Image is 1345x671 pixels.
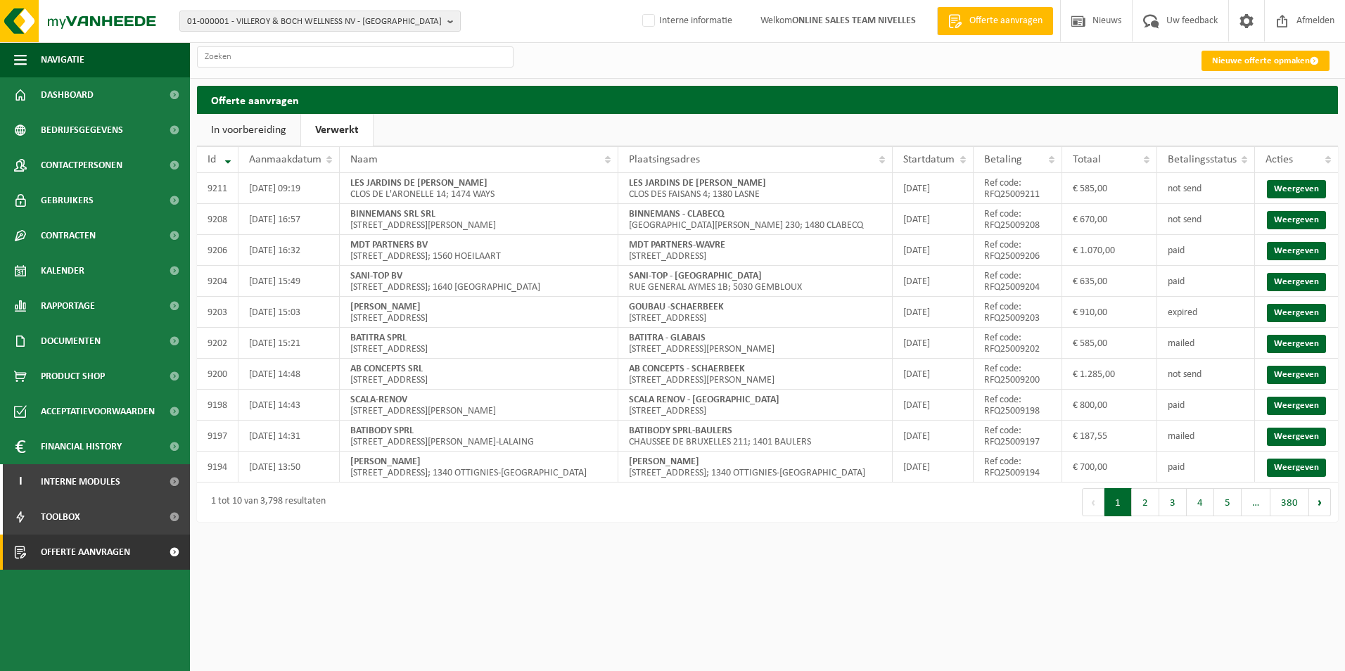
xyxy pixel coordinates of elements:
span: Contracten [41,218,96,253]
td: [STREET_ADDRESS][PERSON_NAME] [618,328,893,359]
span: mailed [1168,338,1194,349]
strong: SANI-TOP - [GEOGRAPHIC_DATA] [629,271,762,281]
span: paid [1168,245,1185,256]
span: Acties [1266,154,1293,165]
strong: BINNEMANS SRL SRL [350,209,435,219]
td: [DATE] [893,328,973,359]
td: [STREET_ADDRESS]; 1340 OTTIGNIES-[GEOGRAPHIC_DATA] [618,452,893,483]
td: 9197 [197,421,238,452]
span: mailed [1168,431,1194,442]
span: Interne modules [41,464,120,499]
td: [DATE] [893,421,973,452]
td: [DATE] 16:57 [238,204,340,235]
span: Betalingsstatus [1168,154,1237,165]
span: paid [1168,276,1185,287]
td: [DATE] 09:19 [238,173,340,204]
td: [STREET_ADDRESS] [340,297,618,328]
td: [DATE] 16:32 [238,235,340,266]
td: € 670,00 [1062,204,1157,235]
span: Totaal [1073,154,1101,165]
button: 3 [1159,488,1187,516]
td: [STREET_ADDRESS][PERSON_NAME] [340,204,618,235]
strong: LES JARDINS DE [PERSON_NAME] [629,178,766,188]
td: 9211 [197,173,238,204]
strong: MDT PARTNERS-WAVRE [629,240,725,250]
td: CLOS DE L'ARONELLE 14; 1474 WAYS [340,173,618,204]
td: [DATE] 15:21 [238,328,340,359]
button: 4 [1187,488,1214,516]
strong: [PERSON_NAME] [350,302,421,312]
span: Financial History [41,429,122,464]
a: Offerte aanvragen [937,7,1053,35]
h2: Offerte aanvragen [197,86,1338,113]
td: 9208 [197,204,238,235]
button: 1 [1104,488,1132,516]
td: [STREET_ADDRESS][PERSON_NAME] [618,359,893,390]
span: … [1242,488,1270,516]
span: Bedrijfsgegevens [41,113,123,148]
span: Product Shop [41,359,105,394]
td: [DATE] [893,266,973,297]
td: Ref code: RFQ25009200 [974,359,1062,390]
span: Offerte aanvragen [41,535,130,570]
td: € 585,00 [1062,328,1157,359]
a: Weergeven [1267,366,1326,384]
td: [DATE] [893,390,973,421]
span: Acceptatievoorwaarden [41,394,155,429]
a: Weergeven [1267,211,1326,229]
a: In voorbereiding [197,114,300,146]
strong: SANI-TOP BV [350,271,402,281]
span: paid [1168,462,1185,473]
strong: SCALA RENOV - [GEOGRAPHIC_DATA] [629,395,779,405]
td: € 700,00 [1062,452,1157,483]
td: 9194 [197,452,238,483]
strong: MDT PARTNERS BV [350,240,428,250]
td: [STREET_ADDRESS] [618,235,893,266]
span: Kalender [41,253,84,288]
span: Gebruikers [41,183,94,218]
span: not send [1168,184,1201,194]
strong: BATITRA SPRL [350,333,407,343]
td: [DATE] [893,452,973,483]
td: [STREET_ADDRESS]; 1560 HOEILAART [340,235,618,266]
span: not send [1168,215,1201,225]
span: Toolbox [41,499,80,535]
td: Ref code: RFQ25009203 [974,297,1062,328]
td: [STREET_ADDRESS][PERSON_NAME]-LALAING [340,421,618,452]
strong: [PERSON_NAME] [629,456,699,467]
td: € 1.285,00 [1062,359,1157,390]
span: Offerte aanvragen [966,14,1046,28]
strong: ONLINE SALES TEAM NIVELLES [792,15,916,26]
span: not send [1168,369,1201,380]
label: Interne informatie [639,11,732,32]
span: Navigatie [41,42,84,77]
input: Zoeken [197,46,514,68]
td: [STREET_ADDRESS] [340,328,618,359]
a: Nieuwe offerte opmaken [1201,51,1330,71]
td: € 585,00 [1062,173,1157,204]
button: 5 [1214,488,1242,516]
td: [DATE] 15:03 [238,297,340,328]
td: 9203 [197,297,238,328]
td: 9202 [197,328,238,359]
td: [DATE] [893,173,973,204]
td: 9206 [197,235,238,266]
td: [STREET_ADDRESS] [340,359,618,390]
strong: AB CONCEPTS - SCHAERBEEK [629,364,745,374]
td: Ref code: RFQ25009211 [974,173,1062,204]
span: Rapportage [41,288,95,324]
td: [DATE] [893,204,973,235]
td: [DATE] 13:50 [238,452,340,483]
td: [STREET_ADDRESS][PERSON_NAME] [340,390,618,421]
td: € 1.070,00 [1062,235,1157,266]
strong: BATIBODY SPRL [350,426,414,436]
span: Startdatum [903,154,955,165]
strong: [PERSON_NAME] [350,456,421,467]
td: Ref code: RFQ25009202 [974,328,1062,359]
a: Verwerkt [301,114,373,146]
td: RUE GENERAL AYMES 1B; 5030 GEMBLOUX [618,266,893,297]
td: € 800,00 [1062,390,1157,421]
td: 9204 [197,266,238,297]
a: Weergeven [1267,335,1326,353]
span: Contactpersonen [41,148,122,183]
